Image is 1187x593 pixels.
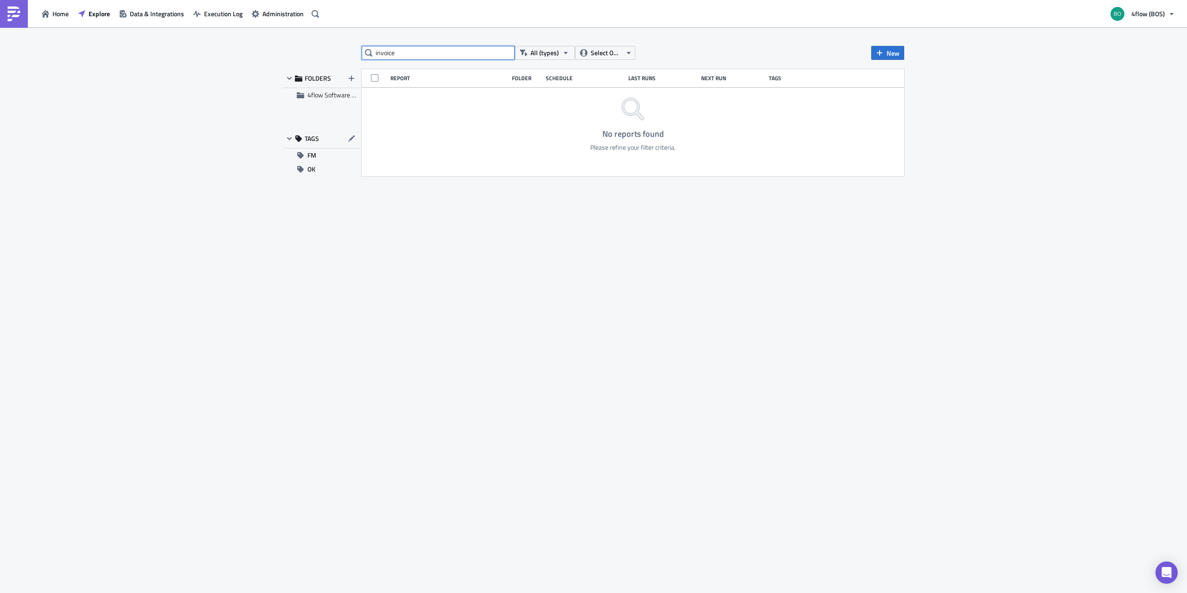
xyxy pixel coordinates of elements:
span: 4flow Software KAM [307,90,364,100]
div: Folder [512,75,541,82]
span: Explore [89,9,110,19]
div: Report [390,75,507,82]
div: Schedule [546,75,624,82]
button: Execution Log [189,6,247,21]
span: Administration [262,9,304,19]
span: Select Owner [591,48,622,58]
button: OK [283,162,359,176]
span: All (types) [530,48,559,58]
button: Data & Integrations [115,6,189,21]
button: FM [283,148,359,162]
span: 4flow (BOS) [1131,9,1165,19]
span: Execution Log [204,9,243,19]
span: TAGS [305,134,319,143]
span: Data & Integrations [130,9,184,19]
span: New [887,48,900,58]
h4: No reports found [590,129,676,139]
button: All (types) [515,46,575,60]
button: 4flow (BOS) [1105,4,1180,24]
span: FOLDERS [305,74,331,83]
button: Select Owner [575,46,635,60]
span: OK [307,162,315,176]
div: Last Runs [628,75,696,82]
input: Search Reports [362,46,515,60]
span: Home [52,9,69,19]
div: Tags [769,75,808,82]
button: Explore [73,6,115,21]
img: PushMetrics [6,6,21,21]
div: Next Run [701,75,765,82]
div: Open Intercom Messenger [1155,561,1178,584]
img: Avatar [1110,6,1125,22]
span: FM [307,148,316,162]
button: Home [37,6,73,21]
div: Please refine your filter criteria. [590,143,676,152]
button: New [871,46,904,60]
button: Administration [247,6,308,21]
